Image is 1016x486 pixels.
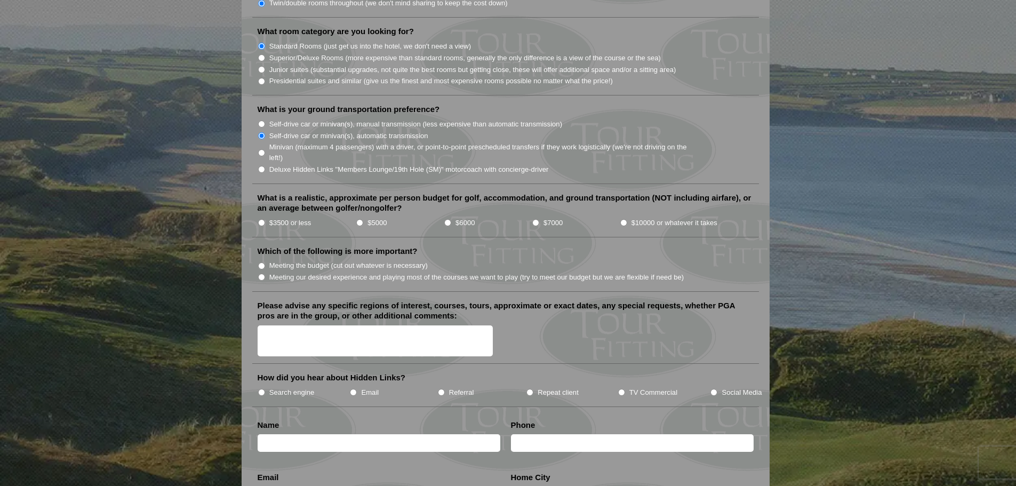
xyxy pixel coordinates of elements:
label: Superior/Deluxe Rooms (more expensive than standard rooms, generally the only difference is a vie... [269,53,661,63]
label: Phone [511,420,535,431]
label: Meeting the budget (cut out whatever is necessary) [269,260,428,271]
label: $7000 [543,218,563,228]
label: How did you hear about Hidden Links? [258,372,406,383]
label: Standard Rooms (just get us into the hotel, we don't need a view) [269,41,471,52]
label: What is a realistic, approximate per person budget for golf, accommodation, and ground transporta... [258,193,754,213]
label: Repeat client [538,387,579,398]
label: Presidential suites and similar (give us the finest and most expensive rooms possible no matter w... [269,76,613,86]
label: Please advise any specific regions of interest, courses, tours, approximate or exact dates, any s... [258,300,754,321]
label: Search engine [269,387,315,398]
label: Which of the following is more important? [258,246,418,257]
label: What is your ground transportation preference? [258,104,440,115]
label: Self-drive car or minivan(s), automatic transmission [269,131,428,141]
label: $5000 [367,218,387,228]
label: TV Commercial [629,387,677,398]
label: Self-drive car or minivan(s), manual transmission (less expensive than automatic transmission) [269,119,562,130]
label: Referral [449,387,474,398]
label: $6000 [455,218,475,228]
label: Email [361,387,379,398]
label: Social Media [722,387,762,398]
label: What room category are you looking for? [258,26,414,37]
label: Minivan (maximum 4 passengers) with a driver, or point-to-point prescheduled transfers if they wo... [269,142,698,163]
label: $3500 or less [269,218,311,228]
label: $10000 or whatever it takes [631,218,717,228]
label: Email [258,472,279,483]
label: Meeting our desired experience and playing most of the courses we want to play (try to meet our b... [269,272,684,283]
label: Name [258,420,279,431]
label: Deluxe Hidden Links "Members Lounge/19th Hole (SM)" motorcoach with concierge-driver [269,164,549,175]
label: Junior suites (substantial upgrades, not quite the best rooms but getting close, these will offer... [269,65,676,75]
label: Home City [511,472,550,483]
